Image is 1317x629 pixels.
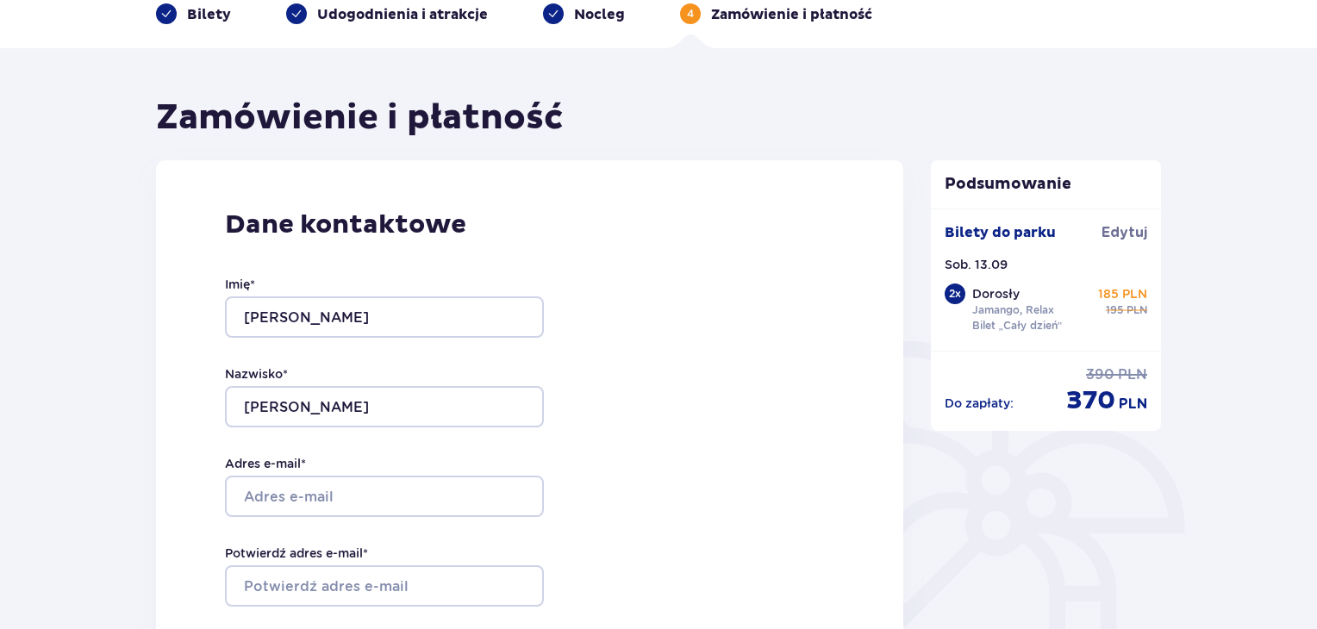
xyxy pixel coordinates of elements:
label: Adres e-mail * [225,455,306,472]
p: Sob. 13.09 [945,256,1008,273]
p: Dane kontaktowe [225,209,834,241]
p: Do zapłaty : [945,395,1014,412]
p: 370 [1066,384,1115,417]
input: Adres e-mail [225,476,544,517]
p: Bilety do parku [945,223,1056,242]
a: Edytuj [1102,223,1147,242]
label: Nazwisko * [225,365,288,383]
p: Jamango, Relax [972,302,1054,318]
p: Nocleg [574,5,625,24]
input: Potwierdź adres e-mail [225,565,544,607]
label: Potwierdź adres e-mail * [225,545,368,562]
p: 390 [1086,365,1114,384]
p: Bilet „Cały dzień” [972,318,1063,333]
h1: Zamówienie i płatność [156,97,564,140]
p: PLN [1127,302,1147,318]
p: Udogodnienia i atrakcje [317,5,488,24]
p: 185 PLN [1098,285,1147,302]
p: PLN [1118,365,1147,384]
input: Nazwisko [225,386,544,427]
div: 2 x [945,283,965,304]
p: Podsumowanie [931,174,1162,195]
p: PLN [1119,395,1147,414]
p: Bilety [187,5,231,24]
p: 4 [687,6,694,22]
label: Imię * [225,276,255,293]
p: 195 [1106,302,1123,318]
p: Dorosły [972,285,1020,302]
p: Zamówienie i płatność [711,5,872,24]
input: Imię [225,296,544,338]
